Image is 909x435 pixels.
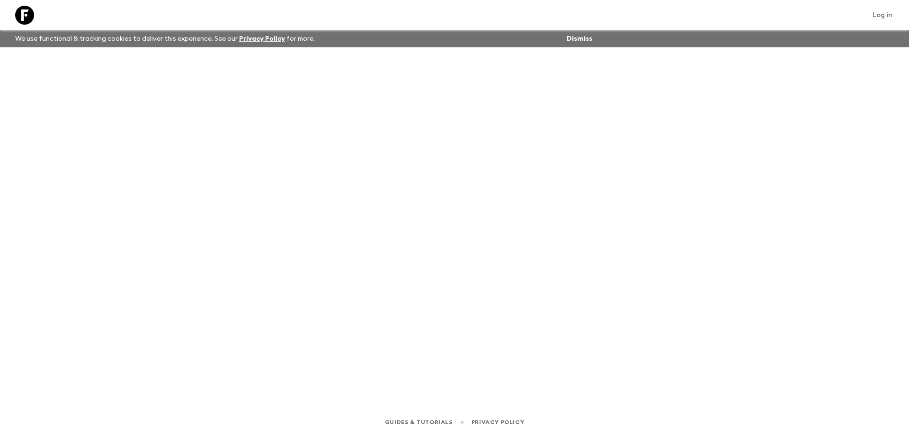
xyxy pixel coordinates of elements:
button: Dismiss [564,32,595,45]
a: Guides & Tutorials [385,417,453,427]
p: We use functional & tracking cookies to deliver this experience. See our for more. [11,30,319,47]
a: Privacy Policy [472,417,524,427]
a: Privacy Policy [239,36,285,42]
a: Log in [867,9,898,22]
